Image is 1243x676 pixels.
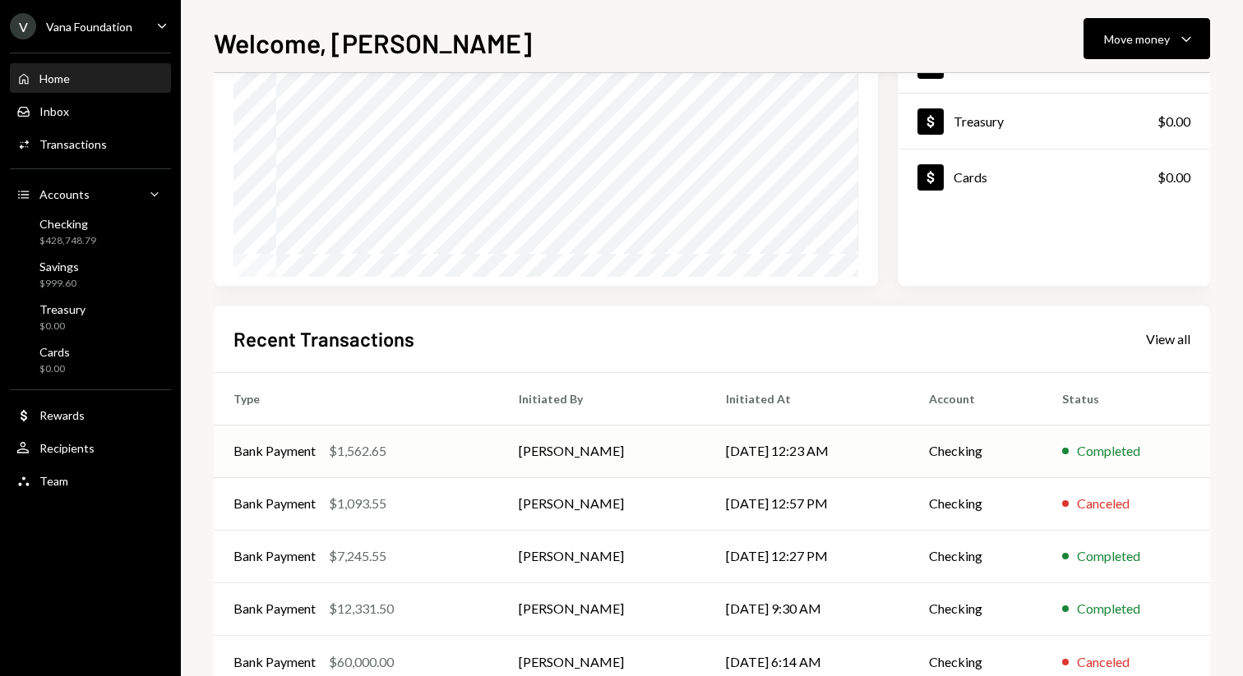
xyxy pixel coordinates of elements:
div: Cards [39,345,70,359]
th: Initiated At [706,372,909,425]
div: $0.00 [39,362,70,376]
div: Bank Payment [233,652,316,672]
th: Account [909,372,1042,425]
div: $7,245.55 [329,546,386,566]
div: Home [39,71,70,85]
div: $0.00 [1158,112,1190,131]
div: Checking [39,217,96,231]
a: Cards$0.00 [10,340,171,379]
td: [PERSON_NAME] [499,530,706,582]
a: Transactions [10,129,171,159]
div: Treasury [39,302,85,316]
td: [DATE] 12:23 AM [706,425,909,477]
div: Recipients [39,441,95,455]
a: Cards$0.00 [898,149,1210,205]
div: Canceled [1077,652,1130,672]
div: $0.00 [1158,168,1190,187]
div: Savings [39,260,79,274]
div: Transactions [39,137,107,151]
div: Treasury [954,113,1004,129]
h2: Recent Transactions [233,325,414,352]
div: $999.60 [39,277,79,291]
a: Rewards [10,400,171,430]
div: Completed [1077,599,1140,619]
a: View all [1146,329,1190,347]
h1: Welcome, [PERSON_NAME] [214,26,532,59]
a: Home [10,63,171,93]
a: Checking$428,748.79 [10,212,171,251]
div: Move money [1104,30,1170,48]
div: Team [39,474,68,488]
div: Completed [1077,441,1140,461]
div: Inbox [39,104,69,118]
div: Completed [1077,546,1140,566]
a: Accounts [10,179,171,209]
th: Type [214,372,499,425]
div: $1,562.65 [329,441,386,461]
div: Canceled [1077,494,1130,513]
td: Checking [909,425,1042,477]
div: $1,093.55 [329,494,386,513]
div: Bank Payment [233,546,316,566]
a: Team [10,466,171,495]
div: Bank Payment [233,494,316,513]
div: V [10,13,36,39]
div: $0.00 [39,320,85,333]
div: $12,331.50 [329,599,394,619]
div: Bank Payment [233,599,316,619]
a: Treasury$0.00 [10,297,171,337]
td: [PERSON_NAME] [499,477,706,530]
div: Vana Foundation [46,20,132,34]
button: Move money [1084,18,1210,59]
a: Recipients [10,433,171,462]
a: Inbox [10,96,171,126]
a: Savings$999.60 [10,255,171,294]
td: Checking [909,477,1042,530]
td: Checking [909,530,1042,582]
div: Accounts [39,187,90,201]
div: $428,748.79 [39,234,96,248]
td: [DATE] 9:30 AM [706,582,909,635]
th: Initiated By [499,372,706,425]
td: [PERSON_NAME] [499,582,706,635]
td: [PERSON_NAME] [499,425,706,477]
div: View all [1146,331,1190,347]
th: Status [1042,372,1210,425]
a: Treasury$0.00 [898,94,1210,149]
div: Cards [954,169,987,185]
div: Bank Payment [233,441,316,461]
div: Rewards [39,408,85,422]
div: $60,000.00 [329,652,394,672]
td: [DATE] 12:57 PM [706,477,909,530]
td: Checking [909,582,1042,635]
td: [DATE] 12:27 PM [706,530,909,582]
